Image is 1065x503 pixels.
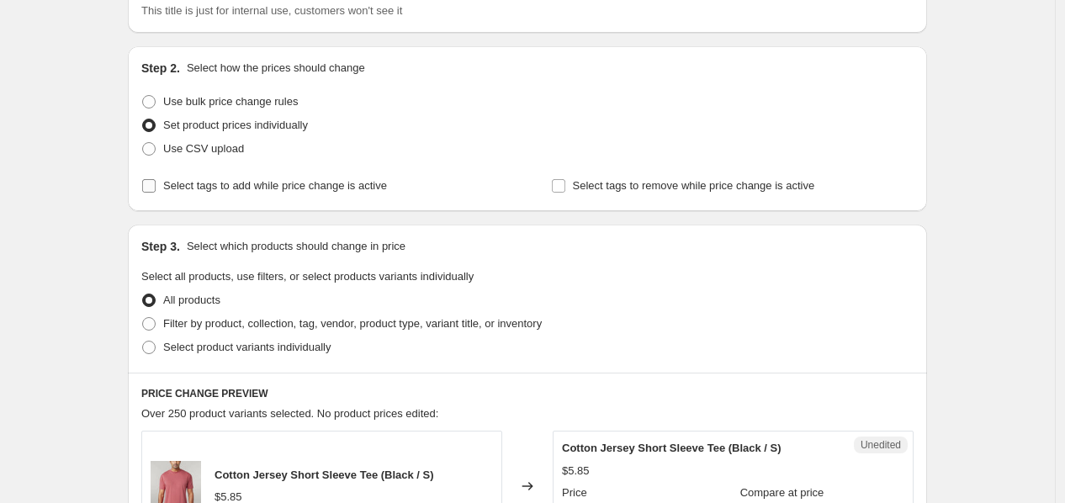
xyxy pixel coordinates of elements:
h6: PRICE CHANGE PREVIEW [141,387,914,400]
span: Use CSV upload [163,142,244,155]
h2: Step 3. [141,238,180,255]
span: Select all products, use filters, or select products variants individually [141,270,474,283]
span: Cotton Jersey Short Sleeve Tee (Black / S) [562,442,782,454]
span: All products [163,294,220,306]
span: Unedited [861,438,901,452]
p: Select which products should change in price [187,238,405,255]
span: Price [562,486,587,499]
span: Select tags to remove while price change is active [573,179,815,192]
div: $5.85 [562,463,590,479]
span: Use bulk price change rules [163,95,298,108]
span: Filter by product, collection, tag, vendor, product type, variant title, or inventory [163,317,542,330]
span: Select tags to add while price change is active [163,179,387,192]
span: Cotton Jersey Short Sleeve Tee (Black / S) [215,469,434,481]
span: Select product variants individually [163,341,331,353]
span: Compare at price [740,486,824,499]
span: Over 250 product variants selected. No product prices edited: [141,407,438,420]
span: Set product prices individually [163,119,308,131]
span: This title is just for internal use, customers won't see it [141,4,402,17]
h2: Step 2. [141,60,180,77]
p: Select how the prices should change [187,60,365,77]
